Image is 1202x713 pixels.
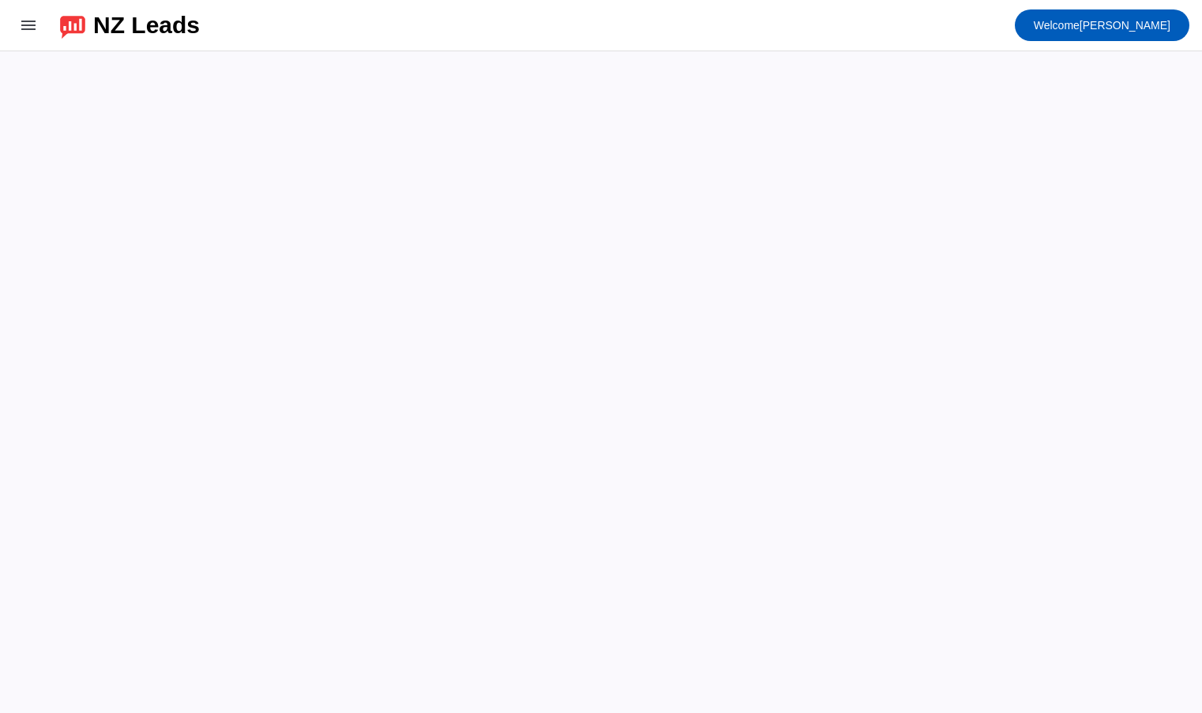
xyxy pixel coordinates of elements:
button: Welcome[PERSON_NAME] [1015,9,1189,41]
mat-icon: menu [19,16,38,35]
span: Welcome [1034,19,1080,32]
span: [PERSON_NAME] [1034,14,1170,36]
div: NZ Leads [93,14,200,36]
img: logo [60,12,85,39]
